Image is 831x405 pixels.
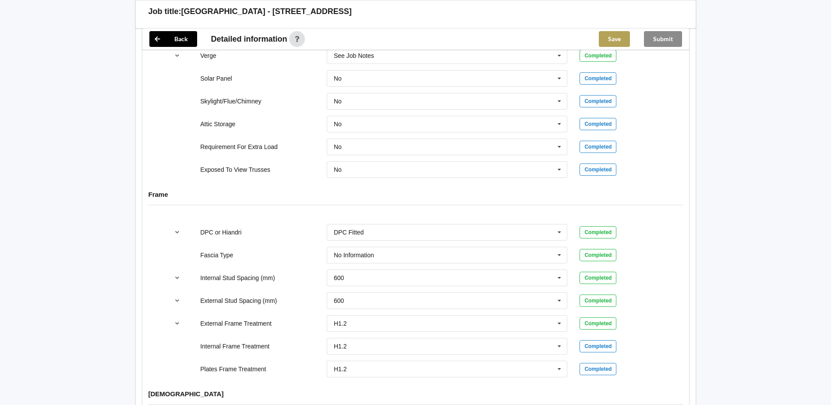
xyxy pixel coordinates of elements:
[169,48,186,64] button: reference-toggle
[169,270,186,286] button: reference-toggle
[169,224,186,240] button: reference-toggle
[181,7,352,17] h3: [GEOGRAPHIC_DATA] - [STREET_ADDRESS]
[580,226,616,238] div: Completed
[580,95,616,107] div: Completed
[200,320,272,327] label: External Frame Treatment
[580,363,616,375] div: Completed
[580,50,616,62] div: Completed
[580,141,616,153] div: Completed
[200,166,270,173] label: Exposed To View Trusses
[334,275,344,281] div: 600
[200,121,235,128] label: Attic Storage
[334,320,347,327] div: H1.2
[599,31,630,47] button: Save
[149,390,683,398] h4: [DEMOGRAPHIC_DATA]
[200,75,232,82] label: Solar Panel
[200,252,233,259] label: Fascia Type
[200,274,275,281] label: Internal Stud Spacing (mm)
[580,295,616,307] div: Completed
[200,366,266,373] label: Plates Frame Treatment
[334,252,374,258] div: No Information
[149,31,197,47] button: Back
[334,144,342,150] div: No
[580,272,616,284] div: Completed
[211,35,287,43] span: Detailed information
[580,340,616,352] div: Completed
[334,167,342,173] div: No
[334,229,364,235] div: DPC Fitted
[334,121,342,127] div: No
[200,229,241,236] label: DPC or Hiandri
[200,297,277,304] label: External Stud Spacing (mm)
[334,343,347,349] div: H1.2
[580,118,616,130] div: Completed
[334,298,344,304] div: 600
[200,52,216,59] label: Verge
[334,75,342,82] div: No
[200,98,261,105] label: Skylight/Flue/Chimney
[200,143,278,150] label: Requirement For Extra Load
[149,7,181,17] h3: Job title:
[580,317,616,330] div: Completed
[149,190,683,199] h4: Frame
[169,316,186,331] button: reference-toggle
[334,98,342,104] div: No
[580,249,616,261] div: Completed
[580,72,616,85] div: Completed
[580,163,616,176] div: Completed
[200,343,269,350] label: Internal Frame Treatment
[334,366,347,372] div: H1.2
[334,53,374,59] div: See Job Notes
[169,293,186,309] button: reference-toggle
